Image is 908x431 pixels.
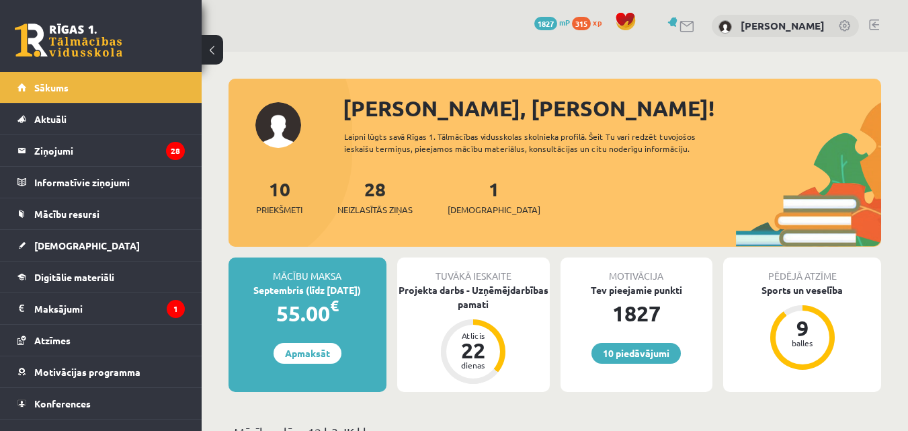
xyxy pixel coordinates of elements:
[34,366,140,378] span: Motivācijas programma
[559,17,570,28] span: mP
[343,92,881,124] div: [PERSON_NAME], [PERSON_NAME]!
[34,334,71,346] span: Atzīmes
[591,343,681,364] a: 10 piedāvājumi
[741,19,825,32] a: [PERSON_NAME]
[17,293,185,324] a: Maksājumi1
[34,113,67,125] span: Aktuāli
[534,17,570,28] a: 1827 mP
[448,177,540,217] a: 1[DEMOGRAPHIC_DATA]
[256,203,302,217] span: Priekšmeti
[229,258,386,283] div: Mācību maksa
[17,262,185,292] a: Digitālie materiāli
[274,343,341,364] a: Apmaksāt
[34,271,114,283] span: Digitālie materiāli
[17,72,185,103] a: Sākums
[448,203,540,217] span: [DEMOGRAPHIC_DATA]
[34,397,91,409] span: Konferences
[561,297,713,329] div: 1827
[330,296,339,315] span: €
[453,331,493,340] div: Atlicis
[561,283,713,297] div: Tev pieejamie punkti
[534,17,557,30] span: 1827
[453,361,493,369] div: dienas
[34,293,185,324] legend: Maksājumi
[17,104,185,134] a: Aktuāli
[17,356,185,387] a: Motivācijas programma
[572,17,608,28] a: 315 xp
[34,167,185,198] legend: Informatīvie ziņojumi
[782,317,823,339] div: 9
[167,300,185,318] i: 1
[593,17,602,28] span: xp
[572,17,591,30] span: 315
[229,283,386,297] div: Septembris (līdz [DATE])
[723,283,881,372] a: Sports un veselība 9 balles
[344,130,736,155] div: Laipni lūgts savā Rīgas 1. Tālmācības vidusskolas skolnieka profilā. Šeit Tu vari redzēt tuvojošo...
[782,339,823,347] div: balles
[718,20,732,34] img: Roberta Visocka
[17,230,185,261] a: [DEMOGRAPHIC_DATA]
[453,340,493,361] div: 22
[561,258,713,283] div: Motivācija
[34,208,99,220] span: Mācību resursi
[17,135,185,166] a: Ziņojumi28
[34,135,185,166] legend: Ziņojumi
[17,388,185,419] a: Konferences
[229,297,386,329] div: 55.00
[17,325,185,356] a: Atzīmes
[397,283,550,386] a: Projekta darbs - Uzņēmējdarbības pamati Atlicis 22 dienas
[17,167,185,198] a: Informatīvie ziņojumi
[34,239,140,251] span: [DEMOGRAPHIC_DATA]
[397,258,550,283] div: Tuvākā ieskaite
[337,203,413,217] span: Neizlasītās ziņas
[34,81,69,93] span: Sākums
[15,24,122,57] a: Rīgas 1. Tālmācības vidusskola
[337,177,413,217] a: 28Neizlasītās ziņas
[397,283,550,311] div: Projekta darbs - Uzņēmējdarbības pamati
[256,177,302,217] a: 10Priekšmeti
[723,283,881,297] div: Sports un veselība
[166,142,185,160] i: 28
[17,198,185,229] a: Mācību resursi
[723,258,881,283] div: Pēdējā atzīme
